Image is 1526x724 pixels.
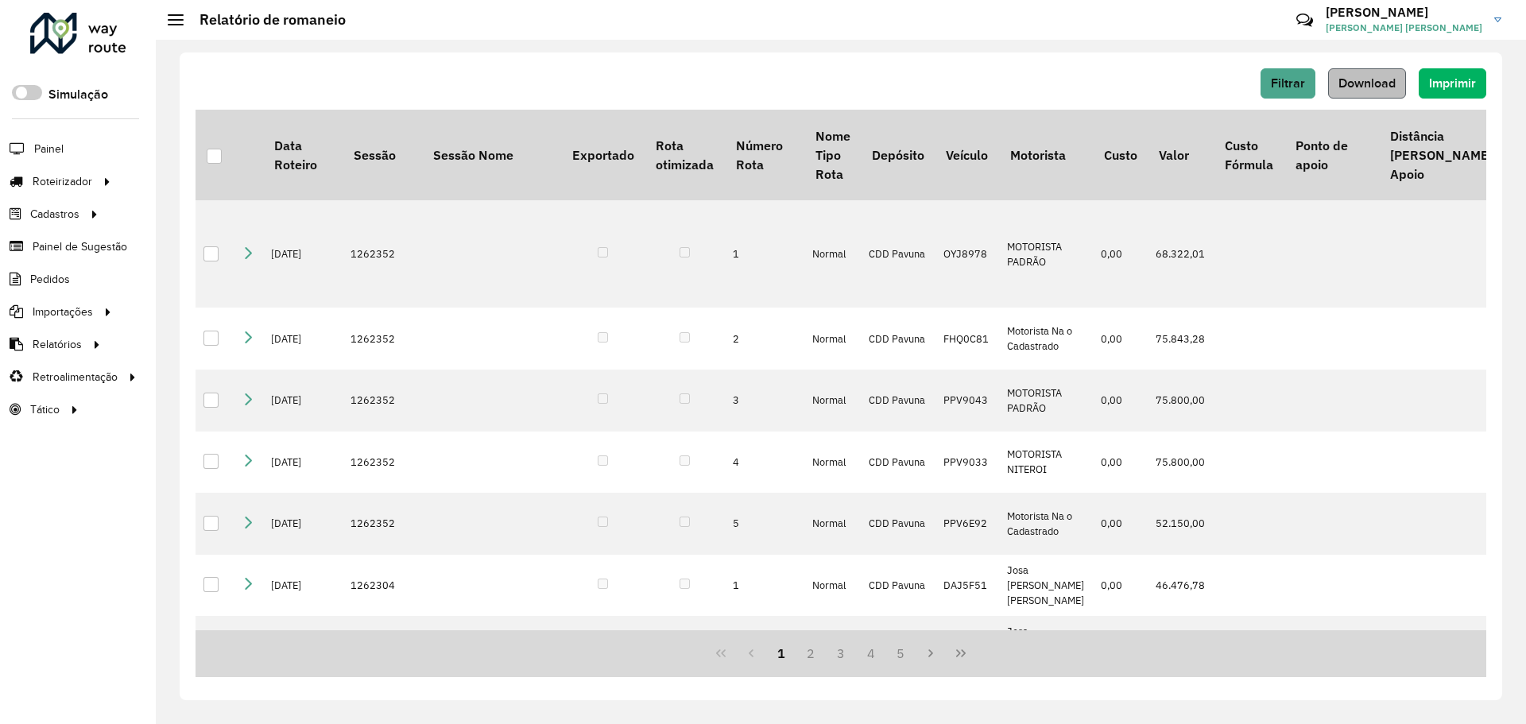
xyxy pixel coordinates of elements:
th: Ponto de apoio [1284,110,1379,200]
td: CDD Pavuna [861,555,935,617]
td: 0,00 [1093,616,1148,678]
td: Josa [PERSON_NAME] [PERSON_NAME] [999,616,1093,678]
td: 0,00 [1093,493,1148,555]
td: 75.800,00 [1148,432,1214,494]
button: 4 [856,638,886,668]
td: PPV6E92 [935,493,999,555]
td: Normal [804,200,861,308]
td: 1262352 [343,308,422,370]
th: Veículo [935,110,999,200]
td: [DATE] [263,308,343,370]
button: 3 [826,638,856,668]
span: Painel [34,141,64,157]
th: Sessão [343,110,422,200]
td: 1262304 [343,616,422,678]
td: 1262352 [343,370,422,432]
button: Filtrar [1261,68,1315,99]
th: Custo [1093,110,1148,200]
td: 4 [725,432,804,494]
td: PPV9043 [935,370,999,432]
button: Next Page [916,638,946,668]
td: OYJ8978 [935,200,999,308]
td: 1262352 [343,200,422,308]
th: Rota otimizada [645,110,724,200]
td: Josa [PERSON_NAME] [PERSON_NAME] [999,555,1093,617]
button: Imprimir [1419,68,1486,99]
td: [DATE] [263,432,343,494]
span: Roteirizador [33,173,92,190]
th: Sessão Nome [422,110,561,200]
td: 75.843,28 [1148,308,1214,370]
td: CDD Pavuna [861,493,935,555]
span: Relatórios [33,336,82,353]
td: MOTORISTA PADRÃO [999,200,1093,308]
td: 75.800,00 [1148,370,1214,432]
th: Exportado [561,110,645,200]
td: [DATE] [263,200,343,308]
td: Normal [804,493,861,555]
span: Download [1338,76,1396,90]
td: GBB3J06 [935,616,999,678]
th: Depósito [861,110,935,200]
span: Painel de Sugestão [33,238,127,255]
td: 0,00 [1093,370,1148,432]
td: 1262352 [343,493,422,555]
td: [DATE] [263,555,343,617]
td: CDD Pavuna [861,616,935,678]
td: MOTORISTA PADRÃO [999,370,1093,432]
td: 2 [725,308,804,370]
td: 1 [725,200,804,308]
th: Distância [PERSON_NAME] Apoio [1379,110,1503,200]
span: Cadastros [30,206,79,223]
td: Motorista Na o Cadastrado [999,493,1093,555]
span: Retroalimentação [33,369,118,385]
td: 5 [725,493,804,555]
th: Data Roteiro [263,110,343,200]
span: Imprimir [1429,76,1476,90]
td: [DATE] [263,370,343,432]
td: CDD Pavuna [861,200,935,308]
td: Normal [804,308,861,370]
td: 0,00 [1093,308,1148,370]
th: Valor [1148,110,1214,200]
button: 2 [796,638,826,668]
td: PPV9033 [935,432,999,494]
td: DAJ5F51 [935,555,999,617]
td: CDD Pavuna [861,308,935,370]
th: Número Rota [725,110,804,200]
button: Last Page [946,638,976,668]
td: 0,00 [1093,432,1148,494]
h3: [PERSON_NAME] [1326,5,1482,20]
button: 1 [766,638,796,668]
td: 2 [725,616,804,678]
td: MOTORISTA NITEROI [999,432,1093,494]
a: Contato Rápido [1288,3,1322,37]
span: Pedidos [30,271,70,288]
td: 0,00 [1093,555,1148,617]
td: Normal [804,370,861,432]
td: Motorista Na o Cadastrado [999,308,1093,370]
th: Custo Fórmula [1214,110,1284,200]
td: 0,00 [1093,200,1148,308]
label: Simulação [48,85,108,104]
td: 68.322,01 [1148,200,1214,308]
td: 46.476,78 [1148,555,1214,617]
td: Normal [804,555,861,617]
button: Download [1328,68,1406,99]
button: 5 [886,638,916,668]
td: 1262352 [343,432,422,494]
td: CDD Pavuna [861,370,935,432]
td: CDD Pavuna [861,432,935,494]
span: Importações [33,304,93,320]
td: 52.150,00 [1148,493,1214,555]
td: FHQ0C81 [935,308,999,370]
td: 16.846,69 [1148,616,1214,678]
span: [PERSON_NAME] [PERSON_NAME] [1326,21,1482,35]
th: Motorista [999,110,1093,200]
span: Tático [30,401,60,418]
th: Nome Tipo Rota [804,110,861,200]
td: 1262304 [343,555,422,617]
td: 1 [725,555,804,617]
span: Filtrar [1271,76,1305,90]
h2: Relatório de romaneio [184,11,346,29]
